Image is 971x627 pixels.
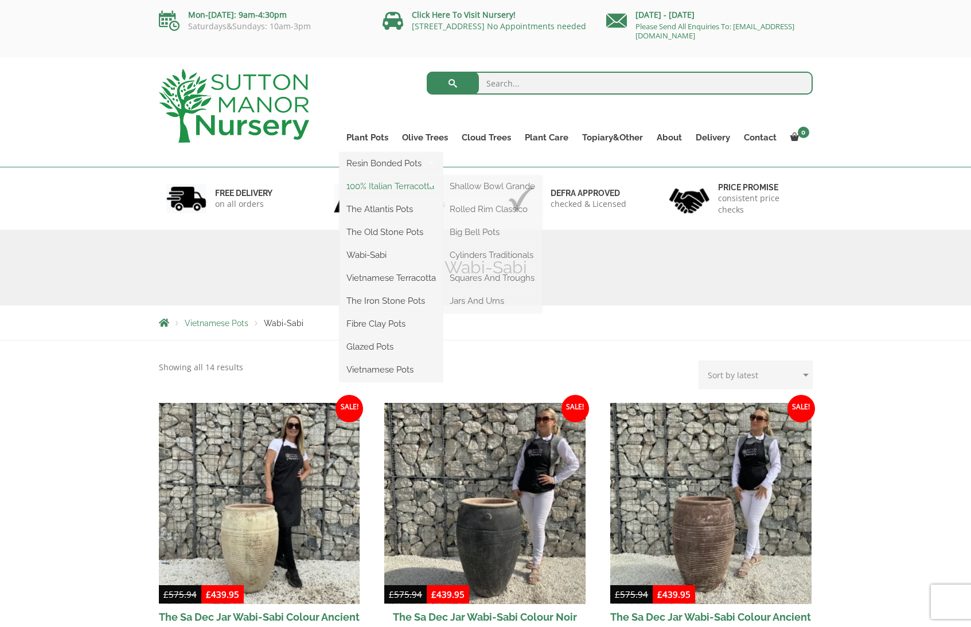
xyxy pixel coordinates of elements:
a: The Old Stone Pots [340,224,443,241]
span: £ [431,589,436,600]
img: 2.jpg [334,184,374,213]
img: The Sa Dec Jar Wabi-Sabi Colour Ancient Beige Plant Pot [159,403,360,604]
h6: FREE DELIVERY [215,188,272,198]
img: The Sa Dec Jar Wabi-Sabi Colour Ancient Brown Plant Pot [610,403,812,604]
p: checked & Licensed [551,198,626,210]
a: Vietnamese Pots [340,361,443,378]
span: Sale! [336,395,363,422]
span: Sale! [561,395,589,422]
img: The Sa Dec Jar Wabi-Sabi Colour Noir Plant Pot [384,403,586,604]
p: Saturdays&Sundays: 10am-3pm [159,22,365,31]
a: About [650,130,689,146]
a: Contact [737,130,783,146]
p: consistent price checks [718,193,805,215]
nav: Breadcrumbs [159,318,813,327]
a: The Iron Stone Pots [340,292,443,309]
a: Plant Care [518,130,575,146]
a: Shallow Bowl Grande [443,178,542,195]
img: logo [159,69,309,143]
p: Showing all 14 results [159,360,243,374]
a: Squares And Troughs [443,269,542,287]
a: Please Send All Enquiries To: [EMAIL_ADDRESS][DOMAIN_NAME] [635,21,794,41]
a: Click Here To Visit Nursery! [412,9,516,20]
a: Vietnamese Pots [185,319,248,328]
bdi: 439.95 [431,589,465,600]
span: £ [657,589,662,600]
img: 4.jpg [669,181,709,216]
a: [STREET_ADDRESS] No Appointments needed [412,21,586,32]
a: Rolled Rim Classico [443,201,542,218]
a: Cylinders Traditionals [443,246,542,264]
input: Search... [427,72,813,95]
span: Sale! [787,395,815,422]
bdi: 575.94 [163,589,197,600]
a: 0 [783,130,813,146]
a: Fibre Clay Pots [340,315,443,332]
bdi: 575.94 [615,589,648,600]
span: Wabi-Sabi [264,319,303,328]
a: Resin Bonded Pots [340,155,443,172]
span: £ [615,589,620,600]
a: Vietnamese Terracotta [340,269,443,287]
p: Mon-[DATE]: 9am-4:30pm [159,8,365,22]
bdi: 575.94 [389,589,422,600]
h1: Wabi-Sabi [159,257,813,278]
a: Topiary&Other [575,130,650,146]
h6: Price promise [718,182,805,193]
a: Olive Trees [395,130,455,146]
span: £ [163,589,169,600]
p: on all orders [215,198,272,210]
a: Glazed Pots [340,338,443,355]
select: Shop order [699,360,813,389]
p: [DATE] - [DATE] [606,8,813,22]
span: £ [389,589,394,600]
h6: Defra approved [551,188,626,198]
span: 0 [798,127,809,138]
a: Jars And Urns [443,292,542,309]
a: Plant Pots [340,130,395,146]
a: Cloud Trees [455,130,518,146]
a: The Atlantis Pots [340,201,443,218]
a: Wabi-Sabi [340,246,443,264]
img: 1.jpg [166,184,206,213]
span: £ [206,589,211,600]
a: Delivery [689,130,737,146]
bdi: 439.95 [657,589,691,600]
bdi: 439.95 [206,589,239,600]
a: 100% Italian Terracotta [340,178,443,195]
a: Big Bell Pots [443,224,542,241]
